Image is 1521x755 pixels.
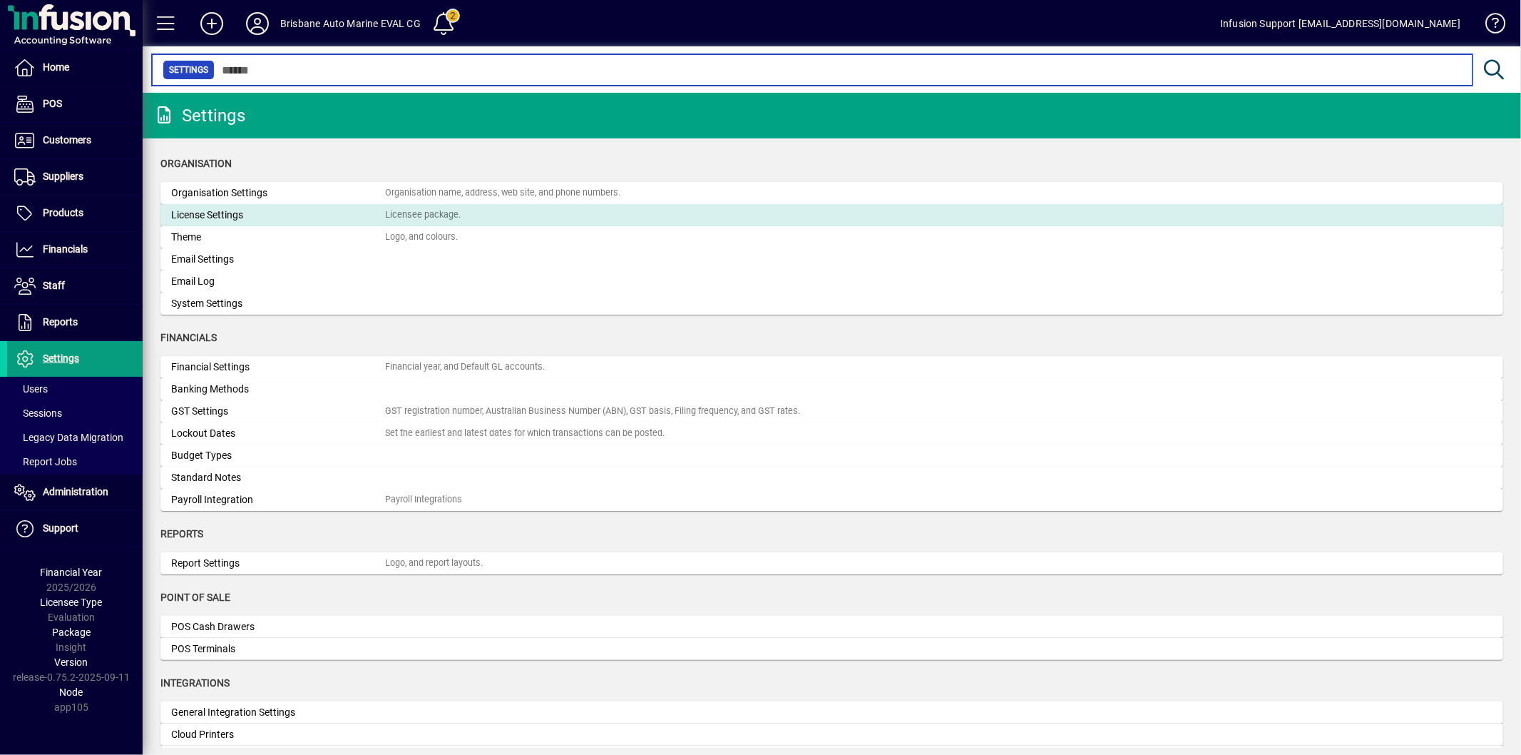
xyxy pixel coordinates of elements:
[14,432,123,443] span: Legacy Data Migration
[171,448,385,463] div: Budget Types
[43,486,108,497] span: Administration
[385,427,665,440] div: Set the earliest and latest dates for which transactions can be posted.
[160,677,230,689] span: Integrations
[41,597,103,608] span: Licensee Type
[160,204,1503,226] a: License SettingsLicensee package.
[43,280,65,291] span: Staff
[385,186,620,200] div: Organisation name, address, web site, and phone numbers.
[7,305,143,340] a: Reports
[171,252,385,267] div: Email Settings
[7,86,143,122] a: POS
[171,208,385,223] div: License Settings
[171,404,385,419] div: GST Settings
[43,243,88,255] span: Financials
[160,226,1503,248] a: ThemeLogo, and colours.
[171,296,385,311] div: System Settings
[160,638,1503,660] a: POS Terminals
[7,475,143,510] a: Administration
[160,270,1503,293] a: Email Log
[171,230,385,245] div: Theme
[171,492,385,507] div: Payroll Integration
[43,316,78,328] span: Reports
[235,11,280,36] button: Profile
[55,657,88,668] span: Version
[171,470,385,485] div: Standard Notes
[171,727,385,742] div: Cloud Printers
[43,134,91,146] span: Customers
[160,489,1503,511] a: Payroll IntegrationPayroll Integrations
[7,268,143,304] a: Staff
[1220,12,1460,35] div: Infusion Support [EMAIL_ADDRESS][DOMAIN_NAME]
[171,642,385,657] div: POS Terminals
[7,511,143,547] a: Support
[1475,3,1503,49] a: Knowledge Base
[43,522,78,534] span: Support
[43,61,69,73] span: Home
[160,293,1503,315] a: System Settings
[171,382,385,397] div: Banking Methods
[14,456,77,467] span: Report Jobs
[60,686,83,698] span: Node
[153,104,245,127] div: Settings
[171,556,385,571] div: Report Settings
[160,616,1503,638] a: POS Cash Drawers
[160,248,1503,270] a: Email Settings
[7,123,143,158] a: Customers
[160,158,232,169] span: Organisation
[52,627,91,638] span: Package
[160,528,203,539] span: Reports
[7,196,143,231] a: Products
[385,360,545,374] div: Financial year, and Default GL accounts.
[160,422,1503,445] a: Lockout DatesSet the earliest and latest dates for which transactions can be posted.
[189,11,235,36] button: Add
[7,450,143,474] a: Report Jobs
[41,567,103,578] span: Financial Year
[43,207,83,218] span: Products
[7,232,143,268] a: Financials
[160,552,1503,574] a: Report SettingsLogo, and report layouts.
[385,405,800,418] div: GST registration number, Australian Business Number (ABN), GST basis, Filing frequency, and GST r...
[43,353,79,364] span: Settings
[14,383,48,395] span: Users
[160,400,1503,422] a: GST SettingsGST registration number, Australian Business Number (ABN), GST basis, Filing frequenc...
[171,426,385,441] div: Lockout Dates
[7,159,143,195] a: Suppliers
[7,425,143,450] a: Legacy Data Migration
[160,356,1503,378] a: Financial SettingsFinancial year, and Default GL accounts.
[385,230,458,244] div: Logo, and colours.
[171,186,385,201] div: Organisation Settings
[160,467,1503,489] a: Standard Notes
[7,50,143,86] a: Home
[7,377,143,401] a: Users
[171,360,385,375] div: Financial Settings
[385,557,483,570] div: Logo, and report layouts.
[280,12,421,35] div: Brisbane Auto Marine EVAL CG
[43,98,62,109] span: POS
[169,63,208,77] span: Settings
[160,701,1503,724] a: General Integration Settings
[385,493,462,507] div: Payroll Integrations
[160,445,1503,467] a: Budget Types
[160,592,230,603] span: Point of Sale
[171,705,385,720] div: General Integration Settings
[160,378,1503,400] a: Banking Methods
[171,274,385,289] div: Email Log
[43,171,83,182] span: Suppliers
[160,182,1503,204] a: Organisation SettingsOrganisation name, address, web site, and phone numbers.
[14,407,62,419] span: Sessions
[7,401,143,425] a: Sessions
[160,724,1503,746] a: Cloud Printers
[171,619,385,634] div: POS Cash Drawers
[160,332,217,343] span: Financials
[385,208,461,222] div: Licensee package.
